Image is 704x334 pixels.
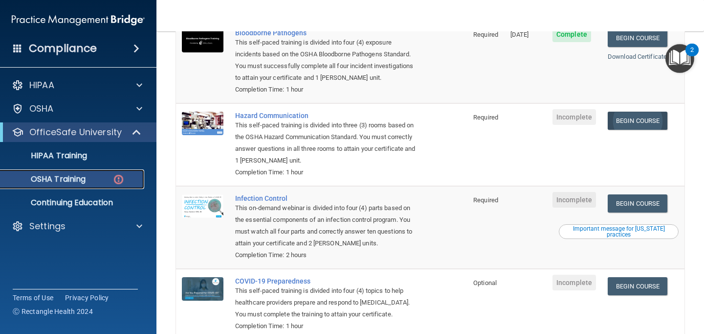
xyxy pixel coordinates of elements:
[608,194,667,213] a: Begin Course
[235,202,418,249] div: This on-demand webinar is divided into four (4) parts based on the essential components of an inf...
[235,249,418,261] div: Completion Time: 2 hours
[65,293,109,303] a: Privacy Policy
[13,293,53,303] a: Terms of Use
[235,285,418,320] div: This self-paced training is divided into four (4) topics to help healthcare providers prepare and...
[12,79,142,91] a: HIPAA
[6,151,87,161] p: HIPAA Training
[235,84,418,95] div: Completion Time: 1 hour
[655,266,692,304] iframe: Drift Widget Chat Controller
[29,103,54,115] p: OSHA
[608,112,667,130] a: Begin Course
[6,198,140,208] p: Continuing Education
[473,279,497,286] span: Optional
[235,37,418,84] div: This self-paced training is divided into four (4) exposure incidents based on the OSHA Bloodborne...
[235,320,418,332] div: Completion Time: 1 hour
[12,103,142,115] a: OSHA
[29,79,54,91] p: HIPAA
[235,167,418,178] div: Completion Time: 1 hour
[6,174,86,184] p: OSHA Training
[608,29,667,47] a: Begin Course
[552,275,596,290] span: Incomplete
[552,192,596,208] span: Incomplete
[12,220,142,232] a: Settings
[473,196,498,204] span: Required
[690,50,694,63] div: 2
[473,31,498,38] span: Required
[235,112,418,119] a: Hazard Communication
[552,109,596,125] span: Incomplete
[13,307,93,316] span: Ⓒ Rectangle Health 2024
[235,29,418,37] a: Bloodborne Pathogens
[552,26,591,42] span: Complete
[510,31,529,38] span: [DATE]
[29,220,66,232] p: Settings
[473,114,498,121] span: Required
[608,53,667,60] a: Download Certificate
[559,224,679,239] button: Read this if you are a dental practitioner in the state of CA
[608,277,667,295] a: Begin Course
[112,173,125,186] img: danger-circle.6113f641.png
[235,194,418,202] a: Infection Control
[560,226,677,238] div: Important message for [US_STATE] practices
[12,126,142,138] a: OfficeSafe University
[665,44,694,73] button: Open Resource Center, 2 new notifications
[29,42,97,55] h4: Compliance
[29,126,122,138] p: OfficeSafe University
[235,277,418,285] a: COVID-19 Preparedness
[12,10,145,30] img: PMB logo
[235,119,418,167] div: This self-paced training is divided into three (3) rooms based on the OSHA Hazard Communication S...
